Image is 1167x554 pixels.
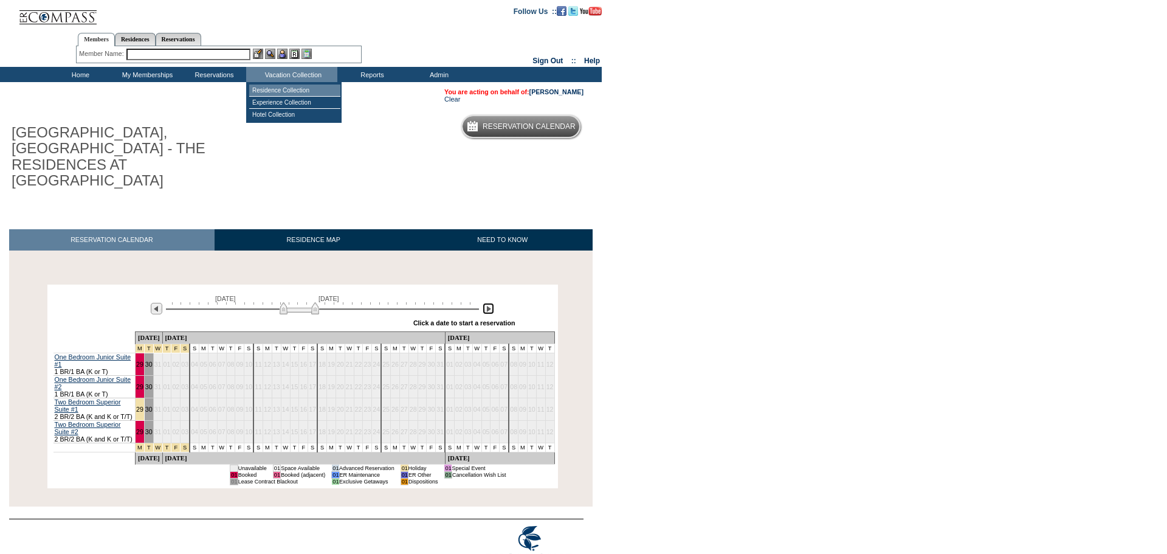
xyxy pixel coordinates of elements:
[509,353,518,375] td: 08
[336,375,345,398] td: 20
[190,443,199,452] td: S
[345,375,354,398] td: 21
[568,6,578,16] img: Follow us on Twitter
[381,353,390,375] td: 25
[171,398,181,420] td: 02
[136,383,143,390] a: 29
[418,398,427,420] td: 29
[557,6,566,16] img: Become our fan on Facebook
[208,443,217,452] td: T
[500,398,509,420] td: 07
[327,375,336,398] td: 19
[135,344,144,353] td: New Year's
[317,398,326,420] td: 18
[500,375,509,398] td: 07
[79,49,126,59] div: Member Name:
[171,375,181,398] td: 02
[327,344,336,353] td: M
[483,303,494,314] img: Next
[545,398,554,420] td: 12
[281,344,290,353] td: W
[53,375,136,398] td: 1 BR/1 BA (K or T)
[408,375,418,398] td: 28
[381,398,390,420] td: 25
[381,344,390,353] td: S
[427,375,436,398] td: 30
[491,353,500,375] td: 06
[391,420,400,443] td: 26
[55,376,131,390] a: One Bedroom Junior Suite #2
[244,344,253,353] td: S
[253,375,263,398] td: 11
[235,443,244,452] td: F
[527,398,536,420] td: 10
[445,344,454,353] td: S
[354,420,363,443] td: 22
[463,398,472,420] td: 03
[444,95,460,103] a: Clear
[500,353,509,375] td: 07
[308,420,317,443] td: 17
[263,344,272,353] td: M
[145,428,153,435] a: 30
[445,331,554,344] td: [DATE]
[281,353,290,375] td: 14
[327,398,336,420] td: 19
[455,353,464,375] td: 02
[226,420,235,443] td: 08
[527,420,536,443] td: 10
[299,353,308,375] td: 16
[518,344,528,353] td: M
[391,344,400,353] td: M
[399,375,408,398] td: 27
[301,49,312,59] img: b_calculator.gif
[536,344,545,353] td: W
[500,420,509,443] td: 07
[491,344,500,353] td: F
[445,398,454,420] td: 01
[418,353,427,375] td: 29
[162,353,171,375] td: 01
[181,398,190,420] td: 03
[317,353,326,375] td: 18
[509,375,518,398] td: 08
[500,344,509,353] td: S
[46,67,112,82] td: Home
[171,353,181,375] td: 02
[162,344,171,353] td: New Year's
[399,398,408,420] td: 27
[135,443,144,452] td: New Year's
[199,420,208,443] td: 05
[412,229,593,251] a: NEED TO KNOW
[372,375,381,398] td: 24
[436,420,445,443] td: 31
[171,420,181,443] td: 02
[226,443,235,452] td: T
[244,443,253,452] td: S
[391,398,400,420] td: 26
[509,344,518,353] td: S
[308,344,317,353] td: S
[363,398,372,420] td: 23
[199,443,208,452] td: M
[568,7,578,14] a: Follow us on Twitter
[381,375,390,398] td: 25
[226,398,235,420] td: 08
[445,420,454,443] td: 01
[217,398,226,420] td: 07
[444,88,583,95] span: You are acting on behalf of:
[481,398,491,420] td: 05
[514,6,557,16] td: Follow Us ::
[336,398,345,420] td: 20
[372,420,381,443] td: 24
[391,375,400,398] td: 26
[363,420,372,443] td: 23
[190,344,199,353] td: S
[265,49,275,59] img: View
[246,67,337,82] td: Vacation Collection
[509,420,518,443] td: 08
[244,420,253,443] td: 10
[336,420,345,443] td: 20
[136,361,143,368] a: 29
[455,420,464,443] td: 02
